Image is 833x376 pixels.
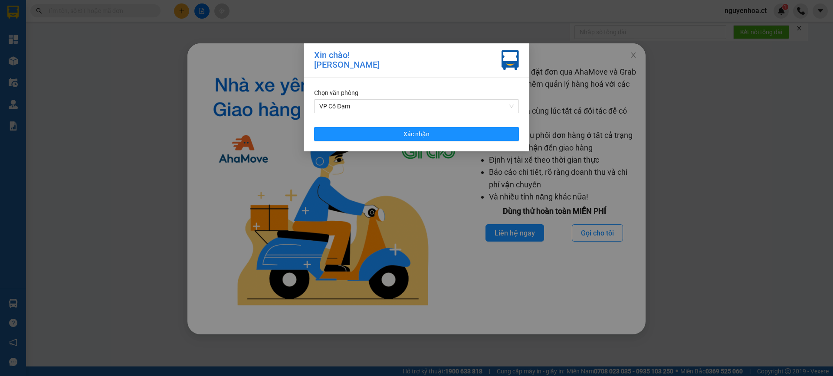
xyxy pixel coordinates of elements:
div: Chọn văn phòng [314,88,519,98]
span: Xác nhận [403,129,430,139]
span: VP Cổ Đạm [319,100,514,113]
button: Xác nhận [314,127,519,141]
img: vxr-icon [502,50,519,70]
div: Xin chào! [PERSON_NAME] [314,50,380,70]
